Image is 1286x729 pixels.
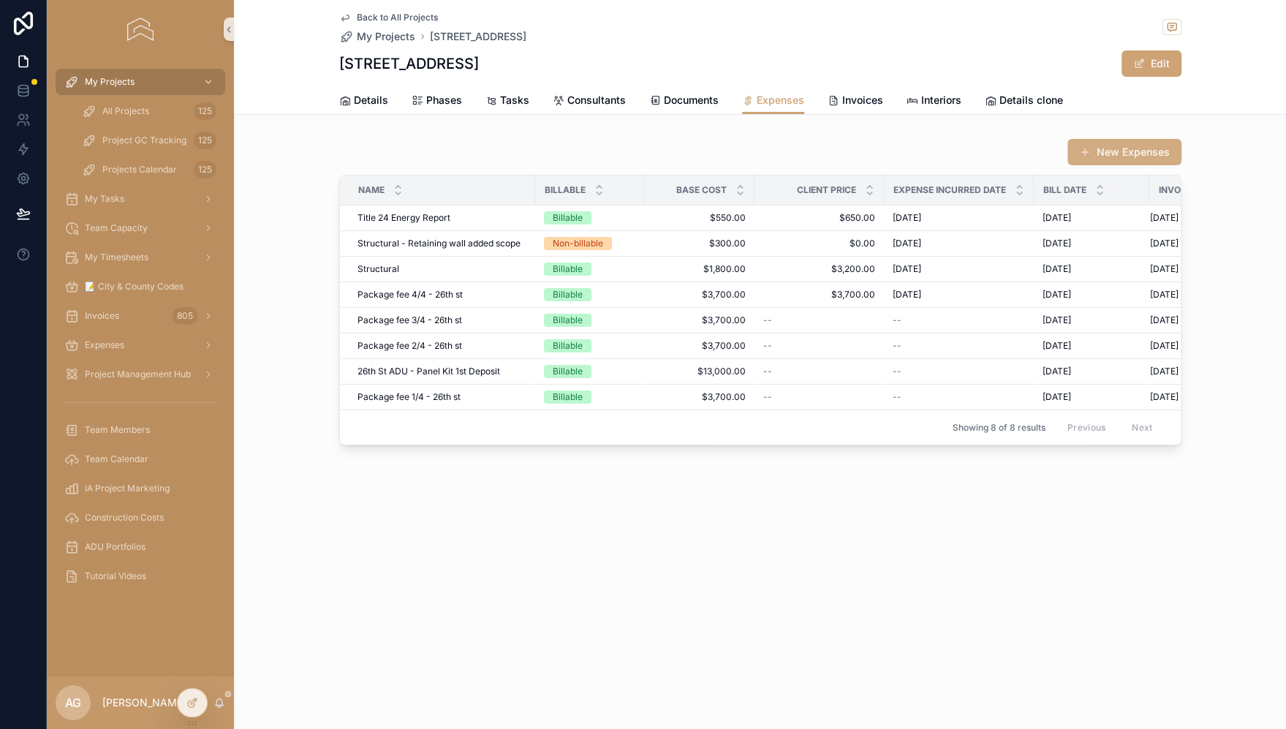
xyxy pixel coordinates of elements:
a: -- [893,366,1025,377]
div: Billable [553,262,583,276]
a: Billable [544,211,636,224]
a: [DATE] [1150,391,1241,403]
a: -- [763,366,875,377]
a: Details [339,87,388,116]
a: $1,800.00 [654,263,746,275]
a: Team Capacity [56,215,225,241]
div: scrollable content [47,58,234,608]
div: Billable [553,365,583,378]
a: Invoices805 [56,303,225,329]
a: [DATE] [1150,340,1241,352]
a: [DATE] [1150,289,1241,301]
span: Project Management Hub [85,369,191,380]
a: $13,000.00 [654,366,746,377]
span: [DATE] [1043,263,1071,275]
span: Client Price [797,184,856,196]
span: [DATE] [1150,314,1179,326]
span: $650.00 [763,212,875,224]
a: My Projects [339,29,415,44]
a: Package fee 1/4 - 26th st [358,391,526,403]
span: -- [763,314,772,326]
a: [DATE] [1043,289,1141,301]
a: $3,700.00 [654,340,746,352]
img: App logo [127,18,153,41]
h1: [STREET_ADDRESS] [339,53,479,74]
span: [STREET_ADDRESS] [430,29,526,44]
span: 📝 City & County Codes [85,281,184,292]
span: -- [763,391,772,403]
span: Team Calendar [85,453,148,465]
span: [DATE] [1150,289,1179,301]
span: [DATE] [1150,366,1179,377]
span: Projects Calendar [102,164,177,175]
a: $0.00 [763,238,875,249]
a: Projects Calendar125 [73,156,225,183]
div: 125 [194,132,216,149]
a: [DATE] [893,263,1025,275]
span: Construction Costs [85,512,164,524]
a: $3,700.00 [654,314,746,326]
a: [DATE] [1150,263,1241,275]
a: -- [763,340,875,352]
a: 26th St ADU - Panel Kit 1st Deposit [358,366,526,377]
a: [DATE] [893,289,1025,301]
a: -- [893,314,1025,326]
span: Name [358,184,385,196]
a: Project Management Hub [56,361,225,388]
a: $3,200.00 [763,263,875,275]
span: $3,700.00 [763,289,875,301]
a: Back to All Projects [339,12,438,23]
a: [DATE] [1043,314,1141,326]
span: [DATE] [893,263,921,275]
span: [DATE] [1043,314,1071,326]
a: Billable [544,339,636,352]
a: Billable [544,365,636,378]
a: Structural [358,263,526,275]
a: Construction Costs [56,505,225,531]
a: $550.00 [654,212,746,224]
span: IA Project Marketing [85,483,170,494]
a: [DATE] [1150,238,1241,249]
span: Details [354,93,388,107]
a: Billable [544,262,636,276]
span: [DATE] [1043,289,1071,301]
a: [DATE] [893,238,1025,249]
a: New Expenses [1067,139,1181,165]
a: 📝 City & County Codes [56,273,225,300]
a: [DATE] [893,212,1025,224]
span: Interiors [921,93,961,107]
span: [DATE] [1150,263,1179,275]
span: Consultants [567,93,626,107]
a: -- [763,391,875,403]
a: [DATE] [1043,391,1141,403]
span: Bill Date [1043,184,1086,196]
span: My Projects [85,76,135,88]
span: My Timesheets [85,252,148,263]
a: Billable [544,314,636,327]
span: [DATE] [1043,238,1071,249]
span: -- [893,366,901,377]
span: Expenses [85,339,124,351]
span: $3,700.00 [654,391,746,403]
span: [DATE] [893,238,921,249]
div: Billable [553,339,583,352]
span: [DATE] [1150,340,1179,352]
span: [DATE] [1043,391,1071,403]
span: -- [763,366,772,377]
a: -- [763,314,875,326]
a: $3,700.00 [654,289,746,301]
span: [DATE] [1043,366,1071,377]
a: All Projects125 [73,98,225,124]
a: My Projects [56,69,225,95]
span: My Tasks [85,193,124,205]
span: Team Capacity [85,222,148,234]
span: Base Cost [676,184,727,196]
a: [DATE] [1043,263,1141,275]
span: All Projects [102,105,149,117]
span: $300.00 [654,238,746,249]
div: 805 [173,307,197,325]
a: [DATE] [1043,212,1141,224]
a: [DATE] [1150,314,1241,326]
